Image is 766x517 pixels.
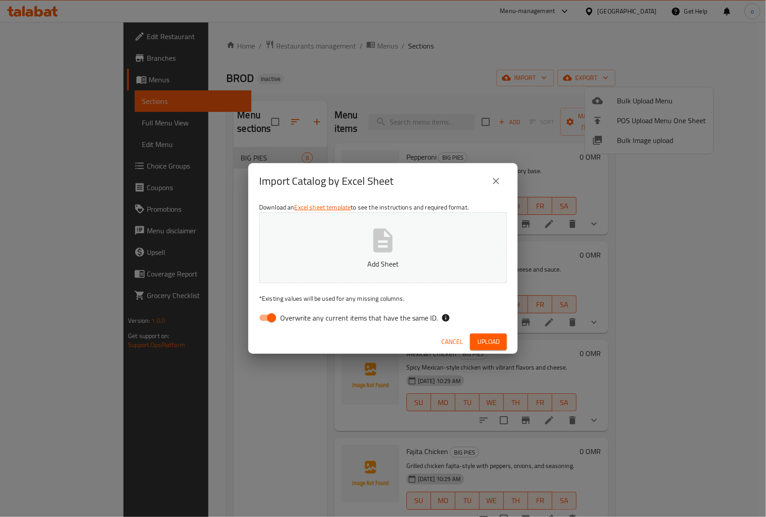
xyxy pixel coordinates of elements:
[438,334,467,350] button: Cancel
[259,212,507,283] button: Add Sheet
[259,174,393,188] h2: Import Catalog by Excel Sheet
[470,334,507,350] button: Upload
[441,336,463,348] span: Cancel
[295,201,351,213] a: Excel sheet template
[280,312,438,323] span: Overwrite any current items that have the same ID.
[441,313,450,322] svg: If the overwrite option isn't selected, then the items that match an existing ID will be ignored ...
[248,199,518,330] div: Download an to see the instructions and required format.
[273,258,493,269] p: Add Sheet
[259,294,507,303] p: Existing values will be used for any missing columns.
[477,336,500,348] span: Upload
[485,170,507,192] button: close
